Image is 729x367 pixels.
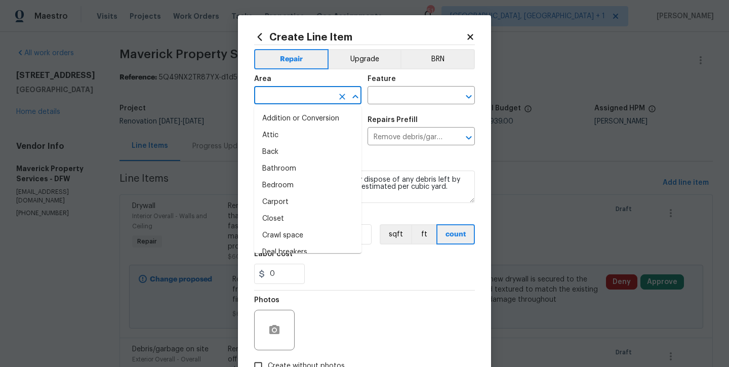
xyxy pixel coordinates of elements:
[254,211,361,227] li: Closet
[254,194,361,211] li: Carport
[254,110,361,127] li: Addition or Conversion
[411,224,436,244] button: ft
[462,90,476,104] button: Open
[254,297,279,304] h5: Photos
[400,49,475,69] button: BRN
[254,171,475,203] textarea: Remove, haul off, and properly dispose of any debris left by seller to offsite location. Cost est...
[462,131,476,145] button: Open
[254,49,329,69] button: Repair
[254,127,361,144] li: Attic
[254,31,466,43] h2: Create Line Item
[254,75,271,83] h5: Area
[436,224,475,244] button: count
[329,49,401,69] button: Upgrade
[335,90,349,104] button: Clear
[380,224,411,244] button: sqft
[254,160,361,177] li: Bathroom
[254,227,361,244] li: Crawl space
[254,177,361,194] li: Bedroom
[368,116,418,124] h5: Repairs Prefill
[254,244,361,261] li: Deal breakers
[368,75,396,83] h5: Feature
[348,90,362,104] button: Close
[254,144,361,160] li: Back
